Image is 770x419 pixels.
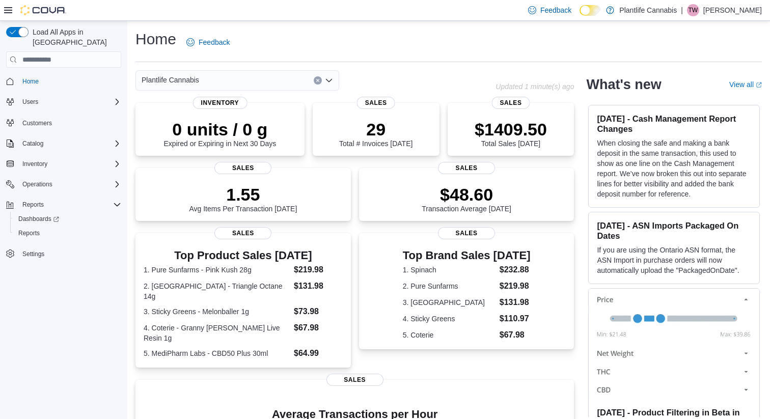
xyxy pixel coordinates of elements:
[22,160,47,168] span: Inventory
[2,157,125,171] button: Inventory
[403,314,496,324] dt: 4. Sticky Greens
[214,162,271,174] span: Sales
[18,158,121,170] span: Inventory
[580,5,601,16] input: Dark Mode
[422,184,511,205] p: $48.60
[22,77,39,86] span: Home
[500,280,531,292] dd: $219.98
[2,115,125,130] button: Customers
[18,117,56,129] a: Customers
[189,184,297,205] p: 1.55
[681,4,683,16] p: |
[500,329,531,341] dd: $67.98
[22,119,52,127] span: Customers
[496,82,574,91] p: Updated 1 minute(s) ago
[18,75,43,88] a: Home
[18,116,121,129] span: Customers
[619,4,677,16] p: Plantlife Cannabis
[22,201,44,209] span: Reports
[14,213,121,225] span: Dashboards
[18,96,42,108] button: Users
[475,119,547,139] p: $1409.50
[18,229,40,237] span: Reports
[18,248,48,260] a: Settings
[294,322,343,334] dd: $67.98
[403,297,496,308] dt: 3. [GEOGRAPHIC_DATA]
[403,249,531,262] h3: Top Brand Sales [DATE]
[163,119,276,148] div: Expired or Expiring in Next 30 Days
[403,281,496,291] dt: 2. Pure Sunfarms
[2,74,125,89] button: Home
[540,5,571,15] span: Feedback
[2,136,125,151] button: Catalog
[14,227,121,239] span: Reports
[22,139,43,148] span: Catalog
[492,97,530,109] span: Sales
[29,27,121,47] span: Load All Apps in [GEOGRAPHIC_DATA]
[6,70,121,288] nav: Complex example
[339,119,413,148] div: Total # Invoices [DATE]
[142,74,199,86] span: Plantlife Cannabis
[597,220,751,241] h3: [DATE] - ASN Imports Packaged On Dates
[14,227,44,239] a: Reports
[182,32,234,52] a: Feedback
[18,215,59,223] span: Dashboards
[703,4,762,16] p: [PERSON_NAME]
[144,323,290,343] dt: 4. Coterie - Granny [PERSON_NAME] Live Resin 1g
[756,82,762,88] svg: External link
[18,199,121,211] span: Reports
[326,374,383,386] span: Sales
[18,178,57,190] button: Operations
[294,264,343,276] dd: $219.98
[18,75,121,88] span: Home
[189,184,297,213] div: Avg Items Per Transaction [DATE]
[144,265,290,275] dt: 1. Pure Sunfarms - Pink Kush 28g
[500,313,531,325] dd: $110.97
[294,347,343,359] dd: $64.99
[325,76,333,85] button: Open list of options
[597,114,751,134] h3: [DATE] - Cash Management Report Changes
[294,305,343,318] dd: $73.98
[144,281,290,301] dt: 2. [GEOGRAPHIC_DATA] - Triangle Octane 14g
[163,119,276,139] p: 0 units / 0 g
[144,348,290,358] dt: 5. MediPharm Labs - CBD50 Plus 30ml
[314,76,322,85] button: Clear input
[438,162,495,174] span: Sales
[14,213,63,225] a: Dashboards
[339,119,413,139] p: 29
[10,226,125,240] button: Reports
[20,5,66,15] img: Cova
[18,137,121,150] span: Catalog
[687,4,699,16] div: Traiten Wright
[18,96,121,108] span: Users
[18,158,51,170] button: Inventory
[2,95,125,109] button: Users
[500,296,531,309] dd: $131.98
[22,98,38,106] span: Users
[586,76,661,93] h2: What's new
[18,137,47,150] button: Catalog
[22,250,44,258] span: Settings
[357,97,395,109] span: Sales
[475,119,547,148] div: Total Sales [DATE]
[18,199,48,211] button: Reports
[18,178,121,190] span: Operations
[689,4,698,16] span: TW
[597,245,751,275] p: If you are using the Ontario ASN format, the ASN Import in purchase orders will now automatically...
[500,264,531,276] dd: $232.88
[403,265,496,275] dt: 1. Spinach
[10,212,125,226] a: Dashboards
[729,80,762,89] a: View allExternal link
[199,37,230,47] span: Feedback
[214,227,271,239] span: Sales
[22,180,52,188] span: Operations
[18,247,121,260] span: Settings
[438,227,495,239] span: Sales
[193,97,248,109] span: Inventory
[597,138,751,199] p: When closing the safe and making a bank deposit in the same transaction, this used to show as one...
[144,249,343,262] h3: Top Product Sales [DATE]
[2,177,125,191] button: Operations
[135,29,176,49] h1: Home
[2,246,125,261] button: Settings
